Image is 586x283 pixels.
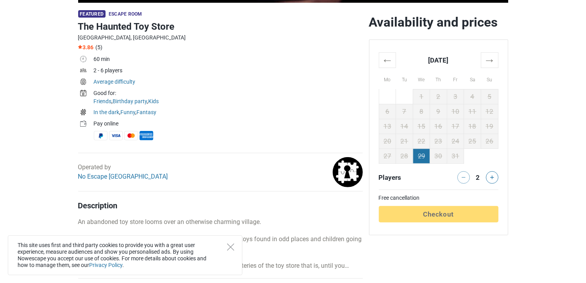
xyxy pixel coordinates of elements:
[447,149,464,163] td: 31
[78,45,82,49] img: Star
[481,52,498,68] th: →
[78,201,363,210] h4: Description
[379,119,396,134] td: 13
[396,134,413,149] td: 21
[94,88,363,107] td: , ,
[94,54,363,66] td: 60 min
[447,119,464,134] td: 17
[78,163,168,181] div: Operated by
[430,89,447,104] td: 2
[430,68,447,89] th: Th
[78,34,363,42] div: [GEOGRAPHIC_DATA], [GEOGRAPHIC_DATA]
[379,194,498,202] td: Free cancellation
[89,262,122,268] a: Privacy Policy
[137,109,157,115] a: Fantasy
[413,89,430,104] td: 1
[94,79,136,85] a: Average difficulty
[396,52,481,68] th: [DATE]
[430,119,447,134] td: 16
[379,52,396,68] th: ←
[481,89,498,104] td: 5
[447,104,464,119] td: 10
[369,14,508,30] h2: Availability and prices
[94,131,108,140] span: PayPal
[413,134,430,149] td: 22
[413,149,430,163] td: 29
[124,131,138,140] span: MasterCard
[121,109,136,115] a: Funny
[396,149,413,163] td: 28
[379,149,396,163] td: 27
[94,120,363,128] div: Pay online
[464,68,481,89] th: Sa
[447,68,464,89] th: Fr
[78,10,106,18] span: Featured
[109,131,123,140] span: Visa
[379,68,396,89] th: Mo
[227,244,234,251] button: Close
[413,104,430,119] td: 8
[94,109,120,115] a: In the dark
[464,119,481,134] td: 18
[78,20,363,34] h1: The Haunted Toy Store
[94,107,363,119] td: , ,
[94,66,363,77] td: 2 - 6 players
[396,119,413,134] td: 14
[464,104,481,119] td: 11
[396,68,413,89] th: Tu
[78,44,94,50] span: 3.86
[379,104,396,119] td: 6
[396,104,413,119] td: 7
[149,98,159,104] a: Kids
[78,235,363,253] p: People tell stories of weird noises and strange happenings, toys found in odd places and children...
[413,119,430,134] td: 15
[109,11,142,17] span: Escape room
[481,119,498,134] td: 19
[473,171,482,182] div: 2
[78,217,363,227] p: An abandoned toy store looms over an otherwise charming village.
[481,134,498,149] td: 26
[464,134,481,149] td: 25
[379,134,396,149] td: 20
[8,235,242,275] div: This site uses first and third party cookies to provide you with a great user experience, measure...
[333,157,363,187] img: f4f6dce2f3a0f9dal.png
[140,131,153,140] span: American Express
[413,68,430,89] th: We
[113,98,147,104] a: Birthday party
[447,134,464,149] td: 24
[94,98,112,104] a: Friends
[376,171,439,184] div: Players
[94,89,363,97] div: Good for:
[464,89,481,104] td: 4
[481,68,498,89] th: Su
[78,173,168,180] a: No Escape [GEOGRAPHIC_DATA]
[430,149,447,163] td: 30
[430,134,447,149] td: 23
[430,104,447,119] td: 9
[481,104,498,119] td: 12
[447,89,464,104] td: 3
[96,44,103,50] span: (5)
